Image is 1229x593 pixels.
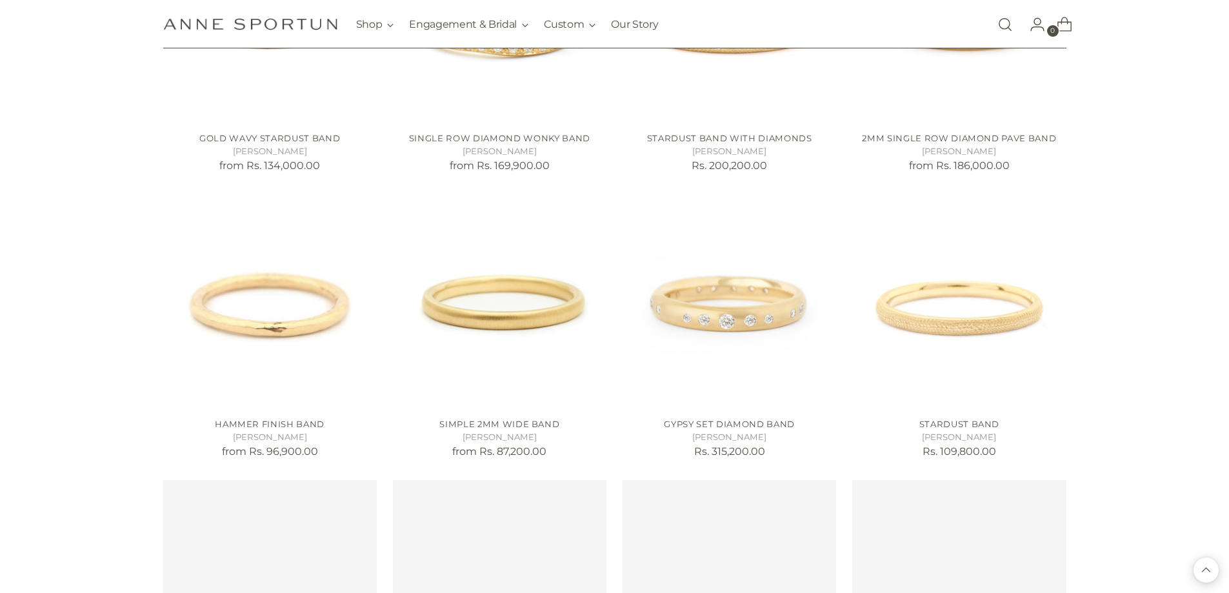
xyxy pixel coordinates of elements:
[647,133,812,143] a: Stardust Band with Diamonds
[393,194,606,408] img: Simple 2mm Wide Band - Anne Sportun Fine Jewellery
[992,12,1018,37] a: Open search modal
[393,158,606,174] p: from Rs. 169,900.00
[409,133,590,143] a: Single Row Diamond Wonky Band
[393,444,606,459] p: from Rs. 87,200.00
[199,133,340,143] a: Gold Wavy Stardust Band
[1046,12,1072,37] a: Open cart modal
[692,159,767,172] span: Rs. 200,200.00
[393,194,606,408] a: Simple 2mm Wide Band
[439,419,559,429] a: Simple 2mm Wide Band
[1194,558,1219,583] button: Back to top
[623,145,836,158] h5: [PERSON_NAME]
[852,145,1066,158] h5: [PERSON_NAME]
[393,145,606,158] h5: [PERSON_NAME]
[623,194,836,408] a: Gypsy Set Diamond Band
[852,158,1066,174] p: from Rs. 186,000.00
[623,194,836,408] img: Gypsy Set Diamond Band - Anne Sportun Fine Jewellery
[163,194,377,408] a: Hammer Finish Band
[409,10,528,39] button: Engagement & Bridal
[923,445,996,457] span: Rs. 109,800.00
[623,431,836,444] h5: [PERSON_NAME]
[664,419,794,429] a: Gypsy Set Diamond Band
[393,431,606,444] h5: [PERSON_NAME]
[215,419,325,429] a: Hammer Finish Band
[694,445,765,457] span: Rs. 315,200.00
[852,194,1066,408] a: Stardust Band
[544,10,595,39] button: Custom
[919,419,1000,429] a: Stardust Band
[852,431,1066,444] h5: [PERSON_NAME]
[611,10,658,39] a: Our Story
[163,444,377,459] p: from Rs. 96,900.00
[356,10,394,39] button: Shop
[852,194,1066,408] img: Stardust Band - Anne Sportun Fine Jewellery
[163,431,377,444] h5: [PERSON_NAME]
[163,158,377,174] p: from Rs. 134,000.00
[1047,25,1059,37] span: 0
[163,145,377,158] h5: [PERSON_NAME]
[163,18,337,30] a: Anne Sportun Fine Jewellery
[1019,12,1045,37] a: Go to the account page
[862,133,1056,143] a: 2mm Single Row Diamond Pave Band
